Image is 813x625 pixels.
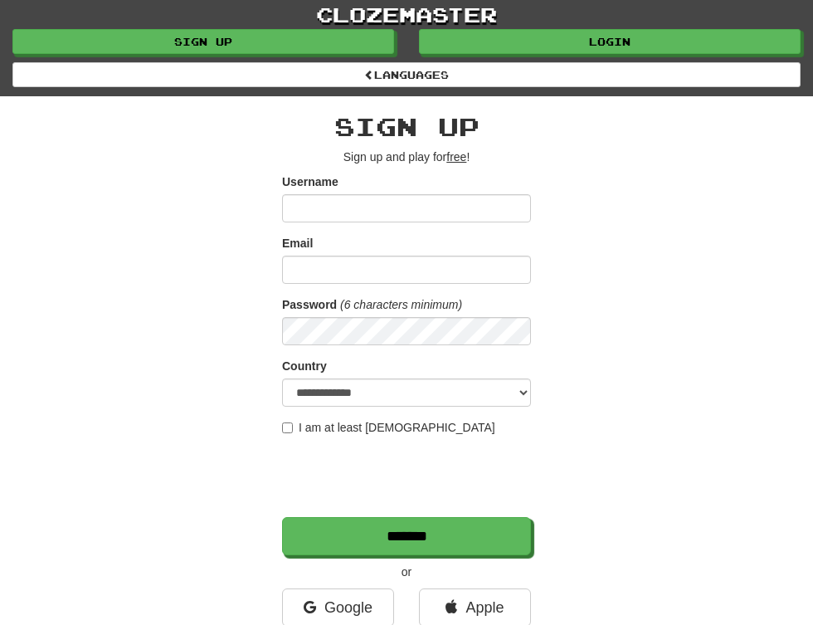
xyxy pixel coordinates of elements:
[340,298,462,311] em: (6 characters minimum)
[282,296,337,313] label: Password
[282,358,327,374] label: Country
[282,444,534,509] iframe: reCAPTCHA
[282,564,531,580] p: or
[419,29,801,54] a: Login
[282,419,495,436] label: I am at least [DEMOGRAPHIC_DATA]
[282,149,531,165] p: Sign up and play for !
[12,29,394,54] a: Sign up
[446,150,466,164] u: free
[282,235,313,251] label: Email
[12,62,801,87] a: Languages
[282,173,338,190] label: Username
[282,422,293,433] input: I am at least [DEMOGRAPHIC_DATA]
[282,113,531,140] h2: Sign up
